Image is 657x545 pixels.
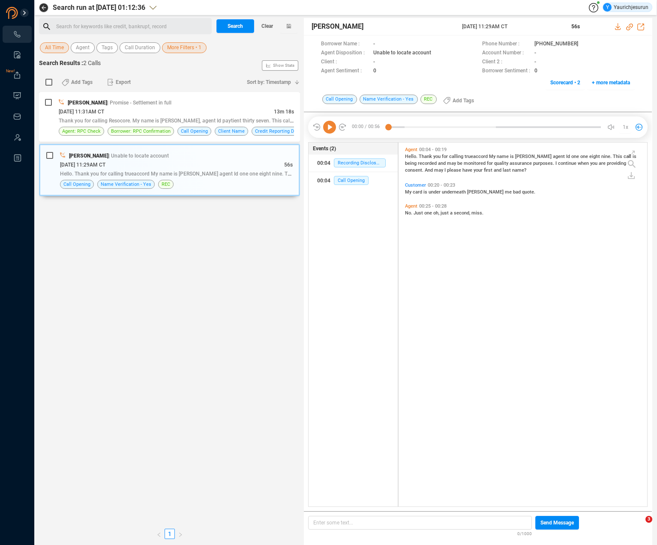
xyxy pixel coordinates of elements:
span: providing [607,161,626,166]
span: is [633,154,636,159]
span: REC [162,180,170,188]
span: and [494,167,503,173]
button: left [153,529,165,539]
button: Scorecard • 2 [546,76,585,89]
span: Events (2) [313,145,336,152]
span: under [429,189,442,195]
span: Call Opening [334,176,369,185]
span: 00:25 - 00:28 [417,203,448,209]
button: Search [216,19,254,33]
span: Scorecard • 2 [550,76,580,89]
li: Interactions [3,26,32,43]
span: 00:04 - 00:19 [417,147,448,152]
span: one [580,154,589,159]
li: Previous Page [153,529,165,539]
span: left [156,532,162,537]
button: More Filters • 1 [162,42,207,53]
span: I [444,167,447,173]
span: Borrower Sentiment : [482,67,530,76]
span: trueaccord [465,154,489,159]
span: Name Verification - Yes [101,180,151,188]
button: All Time [40,42,69,53]
span: Credit Reporting Disclosure [255,127,314,135]
span: Agent Disposition : [321,49,369,58]
span: Client Name [218,127,245,135]
span: [PERSON_NAME] [515,154,553,159]
div: 00:04 [317,156,330,170]
span: | Promise - Settlement in full [107,100,171,106]
span: first [484,167,494,173]
span: Search [228,19,243,33]
span: 1x [623,120,628,134]
span: continue [558,161,578,166]
div: grid [403,145,648,506]
span: second, [454,210,471,216]
img: prodigal-logo [6,7,53,19]
span: + more metadata [592,76,630,89]
span: Export [116,75,131,89]
span: 56s [571,24,580,30]
span: [PERSON_NAME] [68,100,107,106]
span: Sort by: Timestamp [247,75,291,89]
span: Account Number : [482,49,530,58]
div: Yaurichjesurun [603,3,648,12]
span: call [624,154,633,159]
span: card [413,189,423,195]
span: Just [414,210,424,216]
span: Thank you for calling Resocore. My name is [PERSON_NAME], agent Id paytient thirty seven. This ca... [59,117,309,124]
span: REC [420,95,437,104]
span: Unable to locate account [373,49,431,58]
span: Send Message [540,516,574,530]
span: name? [512,167,526,173]
span: [DATE] 11:29AM CT [462,23,561,30]
span: More Filters • 1 [167,42,201,53]
span: please [447,167,462,173]
span: Thank [419,154,433,159]
span: may [447,161,457,166]
button: Tags [96,42,118,53]
span: Client : [321,58,369,67]
span: being [405,161,418,166]
span: 00:00 / 00:56 [347,121,388,134]
span: [DATE] 11:31AM CT [59,109,104,115]
span: me [505,189,513,195]
span: nine. [601,154,613,159]
span: be [457,161,464,166]
a: 1 [165,529,174,539]
span: My [405,189,413,195]
button: Sort by: Timestamp [242,75,300,89]
span: Agent Sentiment : [321,67,369,76]
li: Inbox [3,108,32,125]
span: [DATE] 11:29AM CT [60,162,105,168]
span: a [450,210,454,216]
span: Name Verification - Yes [360,95,418,104]
span: Call Opening [322,95,357,104]
li: Smart Reports [3,46,32,63]
span: 0/1000 [517,530,532,537]
span: your [474,167,484,173]
span: Agent [405,147,417,152]
button: Call Duration [120,42,160,53]
span: are [599,161,607,166]
span: Agent [76,42,90,53]
span: monitored [464,161,487,166]
span: Borrower Name : [321,40,369,49]
div: [PERSON_NAME]| Unable to locate account[DATE] 11:29AM CT56sHello. Thank you for calling trueaccor... [39,144,300,196]
span: New! [6,63,15,80]
button: Add Tags [438,94,479,107]
li: Next Page [175,529,186,539]
span: is [510,154,515,159]
span: Agent: RPC Check [62,127,101,135]
span: agent [553,154,566,159]
span: Add Tags [71,75,93,89]
span: Show Stats [273,14,294,117]
button: right [175,529,186,539]
span: may [434,167,444,173]
span: Add Tags [453,94,474,107]
button: + more metadata [587,76,635,89]
button: 00:04Recording Disclosure [309,155,397,172]
span: for [442,154,449,159]
span: 0 [534,67,537,76]
span: last [503,167,512,173]
span: [PERSON_NAME] [69,153,108,159]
